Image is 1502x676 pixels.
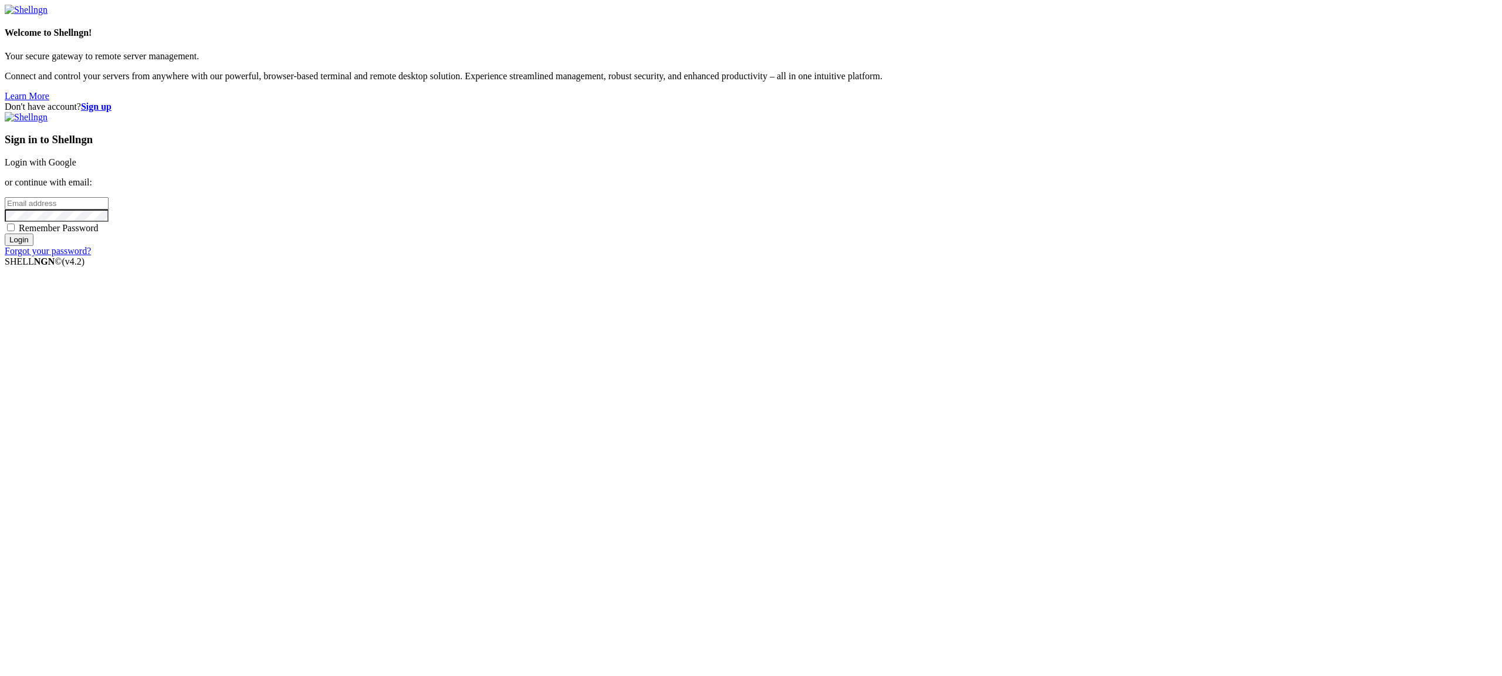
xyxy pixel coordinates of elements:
p: or continue with email: [5,177,1497,188]
a: Forgot your password? [5,246,91,256]
a: Learn More [5,91,49,101]
span: SHELL © [5,256,84,266]
input: Login [5,234,33,246]
span: Remember Password [19,223,99,233]
span: 4.2.0 [62,256,85,266]
div: Don't have account? [5,102,1497,112]
a: Sign up [81,102,111,111]
p: Your secure gateway to remote server management. [5,51,1497,62]
img: Shellngn [5,5,48,15]
h4: Welcome to Shellngn! [5,28,1497,38]
input: Email address [5,197,109,209]
h3: Sign in to Shellngn [5,133,1497,146]
b: NGN [34,256,55,266]
img: Shellngn [5,112,48,123]
input: Remember Password [7,224,15,231]
a: Login with Google [5,157,76,167]
p: Connect and control your servers from anywhere with our powerful, browser-based terminal and remo... [5,71,1497,82]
